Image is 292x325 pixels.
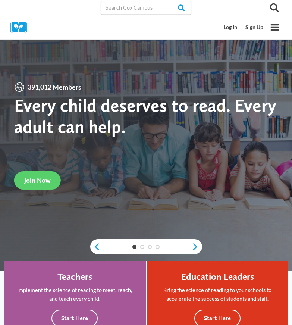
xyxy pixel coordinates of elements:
[24,176,51,184] span: Join Now
[220,21,242,34] a: Log In
[90,239,202,254] div: content slider buttons
[140,245,144,249] a: 2
[90,243,100,251] a: previous
[157,286,279,303] p: Bring the science of reading to your schools to accelerate the success of students and staff.
[10,22,32,33] img: Cox Campus
[14,286,136,303] p: Implement the science of reading to meet, reach, and teach every child.
[148,245,152,249] a: 3
[132,245,136,249] a: 1
[192,243,202,251] a: next
[14,171,61,190] a: Join Now
[241,21,267,34] a: Sign Up
[267,20,282,35] button: Open menu
[156,245,160,249] a: 4
[181,271,254,282] h4: Education Leaders
[14,94,276,137] strong: Every child deserves to read. Every adult can help.
[220,21,267,34] nav: Secondary Mobile Navigation
[25,82,84,93] span: 391,012 Members
[101,1,192,15] input: Search Cox Campus
[57,271,92,282] h4: Teachers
